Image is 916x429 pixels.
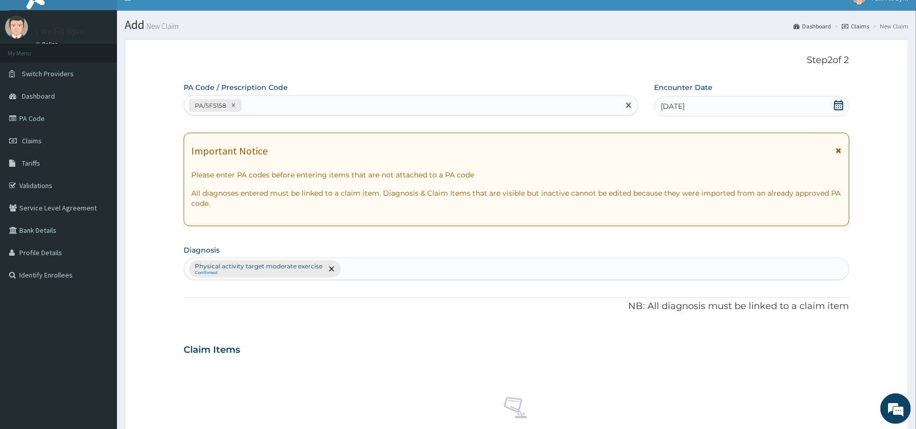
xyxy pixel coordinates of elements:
[22,159,40,168] span: Tariffs
[59,128,140,231] span: We're online!
[53,57,171,70] div: Chat with us now
[22,136,42,145] span: Claims
[5,16,28,39] img: User Image
[184,82,288,93] label: PA Code / Prescription Code
[793,22,831,30] a: Dashboard
[184,55,849,66] p: Step 2 of 2
[655,82,713,93] label: Encounter Date
[191,170,841,180] p: Please enter PA codes before entering items that are not attached to a PA code
[36,41,60,48] a: Online
[192,100,228,111] div: PA/5F5158
[870,22,908,30] li: New Claim
[125,18,908,32] h1: Add
[36,26,84,36] p: I am Fit Gym
[22,69,74,78] span: Switch Providers
[184,245,220,255] label: Diagnosis
[842,22,869,30] a: Claims
[144,22,179,30] small: New Claim
[22,91,55,101] span: Dashboard
[184,345,240,356] h3: Claim Items
[5,278,194,313] textarea: Type your message and hit 'Enter'
[661,101,685,111] span: [DATE]
[184,300,849,313] p: NB: All diagnosis must be linked to a claim item
[191,188,841,208] p: All diagnoses entered must be linked to a claim item. Diagnosis & Claim Items that are visible bu...
[167,5,191,29] div: Minimize live chat window
[191,145,268,157] h1: Important Notice
[19,51,41,76] img: d_794563401_company_1708531726252_794563401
